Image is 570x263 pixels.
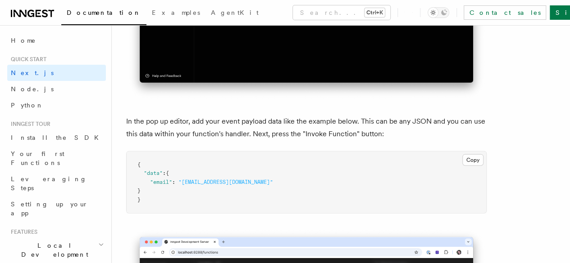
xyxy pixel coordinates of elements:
[7,56,46,63] span: Quick start
[152,9,200,16] span: Examples
[150,179,172,185] span: "email"
[7,97,106,113] a: Python
[205,3,264,24] a: AgentKit
[7,171,106,196] a: Leveraging Steps
[7,81,106,97] a: Node.js
[61,3,146,25] a: Documentation
[137,161,141,168] span: {
[7,241,98,259] span: Local Development
[146,3,205,24] a: Examples
[293,5,390,20] button: Search...Ctrl+K
[67,9,141,16] span: Documentation
[211,9,259,16] span: AgentKit
[166,170,169,176] span: {
[163,170,166,176] span: :
[11,201,88,217] span: Setting up your app
[7,32,106,49] a: Home
[462,154,483,166] button: Copy
[7,146,106,171] a: Your first Functions
[11,134,104,141] span: Install the SDK
[178,179,273,185] span: "[EMAIL_ADDRESS][DOMAIN_NAME]"
[7,228,37,236] span: Features
[7,65,106,81] a: Next.js
[464,5,546,20] a: Contact sales
[137,196,141,203] span: }
[7,196,106,221] a: Setting up your app
[7,237,106,263] button: Local Development
[11,175,87,192] span: Leveraging Steps
[137,187,141,194] span: }
[11,69,54,76] span: Next.js
[11,85,54,93] span: Node.js
[365,8,385,17] kbd: Ctrl+K
[126,115,487,140] p: In the pop up editor, add your event payload data like the example below. This can be any JSON an...
[7,120,50,128] span: Inngest tour
[7,129,106,146] a: Install the SDK
[11,36,36,45] span: Home
[172,179,175,185] span: :
[428,7,449,18] button: Toggle dark mode
[144,170,163,176] span: "data"
[11,102,44,109] span: Python
[11,150,64,166] span: Your first Functions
